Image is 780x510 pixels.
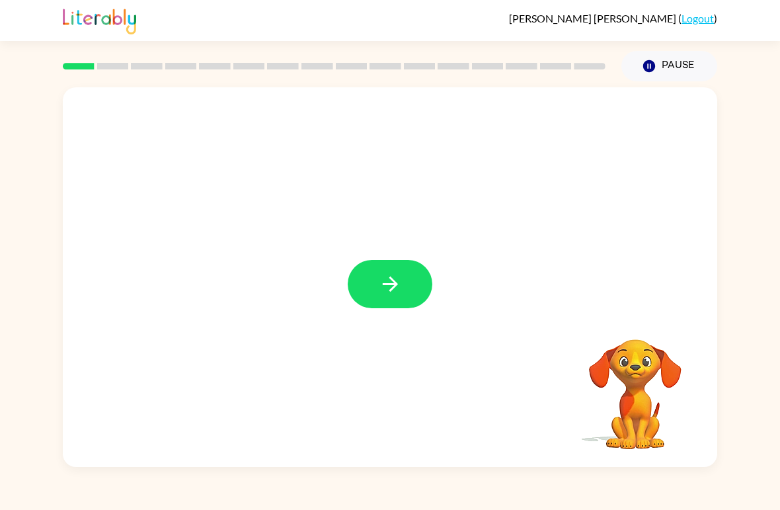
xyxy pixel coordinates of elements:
a: Logout [682,12,714,24]
div: ( ) [509,12,717,24]
span: [PERSON_NAME] [PERSON_NAME] [509,12,678,24]
img: Literably [63,5,136,34]
video: Your browser must support playing .mp4 files to use Literably. Please try using another browser. [569,319,701,451]
button: Pause [621,51,717,81]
